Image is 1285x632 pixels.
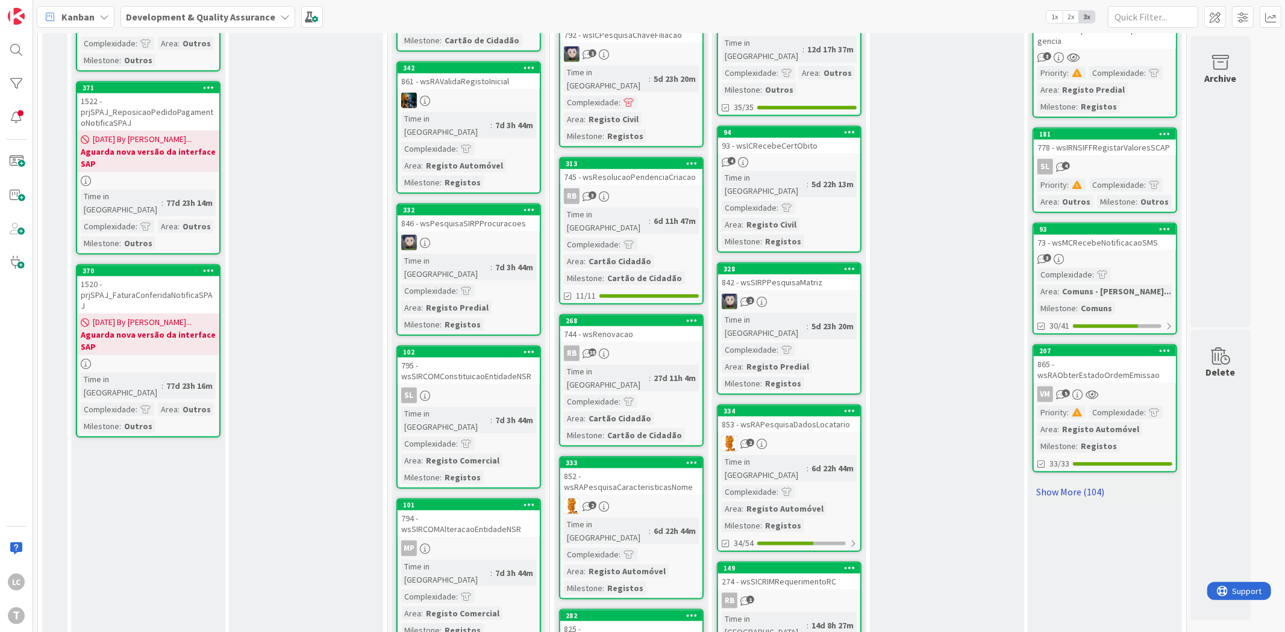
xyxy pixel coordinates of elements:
div: Area [401,159,421,172]
a: 333852 - wsRAPesquisaCaracteristicasNomeRLTime in [GEOGRAPHIC_DATA]:6d 22h 44mComplexidade:Area:R... [559,456,704,599]
span: : [760,377,762,390]
div: 328 [724,265,860,273]
div: Outros [1059,195,1093,208]
div: LS [560,46,702,62]
div: 207 [1039,347,1176,355]
div: Area [158,37,178,50]
span: : [1144,66,1146,79]
div: 334853 - wsRAPesquisaDadosLocatario [718,406,860,432]
div: Outros [180,37,214,50]
div: 93 [1034,224,1176,235]
span: : [1144,406,1146,419]
div: Complexidade [722,343,777,356]
span: : [760,235,762,248]
div: 27d 11h 4m [651,371,699,385]
span: : [1144,178,1146,191]
span: : [178,37,180,50]
span: [DATE] By [PERSON_NAME]... [93,133,192,146]
div: Milestone [1037,100,1076,113]
div: Milestone [1037,439,1076,453]
div: Area [564,255,584,268]
div: Time in [GEOGRAPHIC_DATA] [401,254,490,280]
div: Area [722,360,742,373]
div: Registo Comercial [423,454,502,467]
div: 6d 11h 47m [651,214,699,228]
span: : [161,196,163,209]
b: Aguarda nova versão da interface SAP [81,146,216,170]
span: : [584,113,586,126]
span: : [136,403,137,416]
span: 30/41 [1049,320,1069,332]
a: 332846 - wsPesquisaSIRPProcuracoesLSTime in [GEOGRAPHIC_DATA]:7d 3h 44mComplexidade:Area:Registo ... [396,203,541,336]
div: Milestone [722,235,760,248]
a: 9373 - wsMCRecebeNotificacaoSMSComplexidade:Area:Comuns - [PERSON_NAME]...Milestone:Comuns30/41 [1033,223,1177,335]
div: 5d 23h 20m [651,72,699,85]
div: Outros [121,237,155,250]
img: LS [401,235,417,250]
span: : [819,66,821,79]
b: Development & Quality Assurance [126,11,275,23]
div: RL [718,436,860,451]
div: 853 - wsRAPesquisaDadosLocatario [718,417,860,432]
span: : [777,485,778,498]
a: 342861 - wsRAValidaRegistoInicialJCTime in [GEOGRAPHIC_DATA]:7d 3h 44mComplexidade:Area:Registo A... [396,61,541,194]
div: Outros [180,403,214,416]
div: 342 [398,63,540,73]
div: 77d 23h 14m [163,196,216,209]
div: Outros [821,66,855,79]
b: Aguarda nova versão da interface SAP [81,329,216,353]
span: : [119,54,121,67]
div: SL [398,388,540,403]
span: : [1057,423,1059,436]
span: : [807,320,808,333]
div: Outros [762,83,796,96]
div: Milestone [564,129,602,143]
div: 792 - wsICPesquisaChaveFiliacao [560,27,702,43]
a: 328842 - wsSIRPPesquisaMatrizLSTime in [GEOGRAPHIC_DATA]:5d 23h 20mComplexidade:Area:Registo Pred... [717,262,861,395]
span: : [1067,178,1069,191]
span: : [1076,302,1078,315]
div: Priority [1037,406,1067,419]
div: Complexidade [401,284,456,297]
div: Outros [121,54,155,67]
div: 370 [83,267,219,275]
span: : [584,412,586,425]
div: Registo Civil [743,218,799,231]
div: Cartão Cidadão [586,412,654,425]
div: Registo Automóvel [1059,423,1142,436]
div: 207865 - wsRAObterEstadoOrdemEmissao [1034,345,1176,383]
div: 334 [718,406,860,417]
div: Milestone [401,471,440,484]
span: 2 [746,297,754,305]
span: : [807,462,808,475]
span: : [760,83,762,96]
div: Time in [GEOGRAPHIC_DATA] [401,407,490,433]
div: Complexidade [564,238,619,251]
div: Area [401,454,421,467]
div: RB [564,188,580,204]
div: 73 - wsMCRecebeNotificacaoSMS [1034,235,1176,250]
a: 334853 - wsRAPesquisaDadosLocatarioRLTime in [GEOGRAPHIC_DATA]:6d 22h 44mComplexidade:Area:Regist... [717,404,861,552]
span: : [777,201,778,214]
a: 792 - wsICPesquisaChaveFiliacaoLSTime in [GEOGRAPHIC_DATA]:5d 23h 20mComplexidade:Area:Registo Ci... [559,15,704,147]
div: 3711522 - prjSPAJ_ReposicaoPedidoPagamentoNotificaSPAJ [77,82,219,131]
div: Complexidade [722,485,777,498]
div: Registo Predial [423,301,492,314]
div: Comuns - [PERSON_NAME]... [1059,285,1174,298]
span: 35/35 [734,101,754,114]
div: 334 [724,407,860,415]
span: : [421,454,423,467]
div: Registo Automóvel [423,159,506,172]
span: : [742,360,743,373]
span: : [1076,439,1078,453]
div: Cartão de Cidadão [604,271,685,285]
div: RB [564,345,580,361]
div: 852 - wsRAPesquisaCaracteristicasNome [560,468,702,495]
div: 846 - wsPesquisaSIRPProcuracoes [398,215,540,231]
div: Milestone [401,34,440,47]
span: : [1057,195,1059,208]
div: Milestone [1037,302,1076,315]
div: 9373 - wsMCRecebeNotificacaoSMS [1034,224,1176,250]
div: Registo Predial [743,360,812,373]
div: Time in [GEOGRAPHIC_DATA] [722,36,802,63]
